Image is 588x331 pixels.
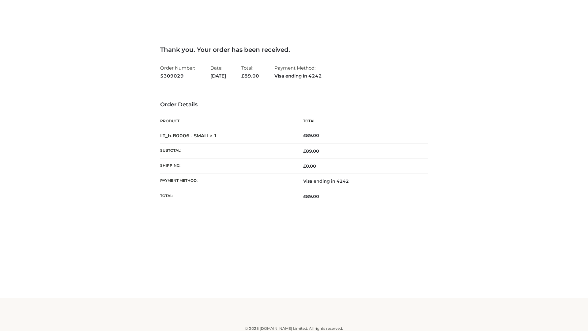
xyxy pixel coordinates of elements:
span: 89.00 [303,148,319,154]
li: Total: [241,63,259,81]
h3: Thank you. Your order has been received. [160,46,428,53]
li: Payment Method: [274,63,322,81]
strong: 5309029 [160,72,195,80]
li: Date: [210,63,226,81]
strong: Visa ending in 4242 [274,72,322,80]
strong: [DATE] [210,72,226,80]
span: 89.00 [241,73,259,79]
span: £ [303,163,306,169]
h3: Order Details [160,101,428,108]
th: Product [160,114,294,128]
th: Payment method: [160,174,294,189]
strong: LT_b-B0006 - SMALL [160,133,217,139]
th: Shipping: [160,159,294,174]
li: Order Number: [160,63,195,81]
th: Total: [160,189,294,204]
bdi: 0.00 [303,163,316,169]
span: £ [303,133,306,138]
th: Total [294,114,428,128]
bdi: 89.00 [303,133,319,138]
span: £ [303,148,306,154]
th: Subtotal: [160,143,294,158]
strong: × 1 [210,133,217,139]
td: Visa ending in 4242 [294,174,428,189]
span: 89.00 [303,194,319,199]
span: £ [241,73,244,79]
span: £ [303,194,306,199]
